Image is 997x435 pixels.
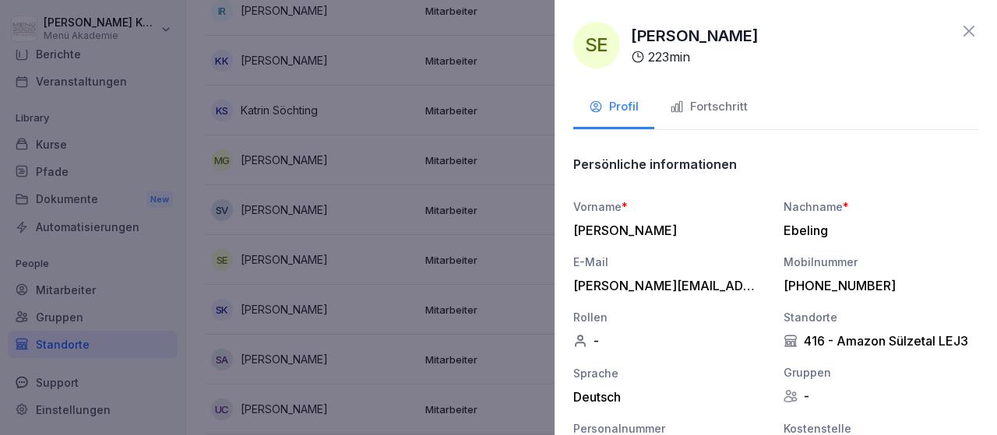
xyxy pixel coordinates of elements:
[784,309,978,325] div: Standorte
[784,388,978,404] div: -
[784,223,971,238] div: Ebeling
[784,278,971,293] div: [PHONE_NUMBER]
[654,87,763,129] button: Fortschritt
[573,254,768,270] div: E-Mail
[589,98,639,116] div: Profil
[573,22,620,68] div: SE
[631,24,759,47] p: [PERSON_NAME]
[573,309,768,325] div: Rollen
[573,156,737,172] p: Persönliche informationen
[573,87,654,129] button: Profil
[573,365,768,381] div: Sprache
[784,364,978,381] div: Gruppen
[784,254,978,270] div: Mobilnummer
[573,333,768,349] div: -
[670,98,748,116] div: Fortschritt
[573,198,768,215] div: Vorname
[573,278,760,293] div: [PERSON_NAME][EMAIL_ADDRESS][DOMAIN_NAME]
[784,333,978,349] div: 416 - Amazon Sülzetal LEJ3
[784,198,978,215] div: Nachname
[573,223,760,238] div: [PERSON_NAME]
[648,47,690,66] p: 223 min
[573,389,768,405] div: Deutsch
